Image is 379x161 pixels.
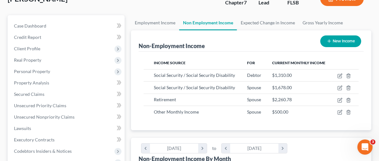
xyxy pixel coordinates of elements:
a: Non Employment Income [179,15,237,30]
span: Social Security / Social Security Disability [154,72,235,78]
iframe: Intercom live chat [357,139,373,155]
i: chevron_left [141,144,150,153]
span: Social Security / Social Security Disability [154,85,235,90]
span: 3 [370,139,376,145]
a: Expected Change in Income [237,15,299,30]
span: $1,678.00 [272,85,292,90]
span: Executory Contracts [14,137,55,142]
a: Credit Report [9,32,125,43]
span: Unsecured Priority Claims [14,103,66,108]
span: Credit Report [14,34,41,40]
span: Property Analysis [14,80,49,85]
span: $500.00 [272,109,288,115]
i: chevron_right [198,144,207,153]
span: Current Monthly Income [272,60,325,65]
span: $2,260.78 [272,97,292,102]
span: $1,310.00 [272,72,292,78]
span: Personal Property [14,69,50,74]
i: chevron_right [278,144,287,153]
div: [DATE] [150,144,199,153]
a: Gross Yearly Income [299,15,347,30]
span: Debtor [247,72,261,78]
button: New Income [320,35,361,47]
span: Retirement [154,97,176,102]
a: Case Dashboard [9,20,125,32]
span: For [247,60,255,65]
span: Secured Claims [14,91,44,97]
span: Spouse [247,97,261,102]
a: Unsecured Nonpriority Claims [9,111,125,123]
a: Executory Contracts [9,134,125,146]
span: Spouse [247,109,261,115]
span: Client Profile [14,46,40,51]
span: Real Property [14,57,41,63]
a: Lawsuits [9,123,125,134]
a: Unsecured Priority Claims [9,100,125,111]
a: Property Analysis [9,77,125,89]
span: Other Monthly Income [154,109,199,115]
a: Employment Income [131,15,179,30]
span: Unsecured Nonpriority Claims [14,114,75,120]
span: Spouse [247,85,261,90]
div: [DATE] [230,144,279,153]
span: Case Dashboard [14,23,46,28]
i: chevron_left [222,144,230,153]
span: Lawsuits [14,126,31,131]
span: Codebtors Insiders & Notices [14,148,72,154]
span: Income Source [154,60,186,65]
a: Secured Claims [9,89,125,100]
div: Non-Employment Income [139,42,205,50]
span: to [212,145,216,152]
